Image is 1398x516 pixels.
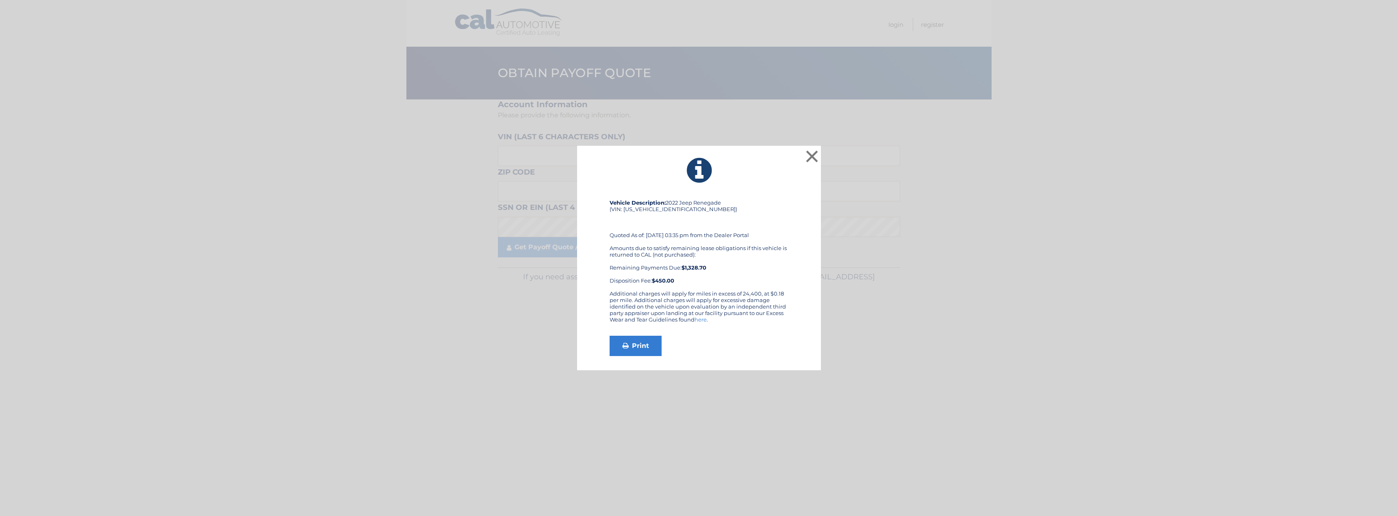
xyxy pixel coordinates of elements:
[804,148,820,164] button: ×
[695,316,707,323] a: here
[610,199,666,206] strong: Vehicle Description:
[610,290,788,329] div: Additional charges will apply for miles in excess of 24,400, at $0.18 per mile. Additional charge...
[652,277,674,284] strong: $450.00
[682,264,706,271] b: $1,328.70
[610,336,662,356] a: Print
[610,199,788,290] div: 2022 Jeep Renegade (VIN: [US_VEHICLE_IDENTIFICATION_NUMBER]) Quoted As of: [DATE] 03:35 pm from t...
[610,245,788,284] div: Amounts due to satisfy remaining lease obligations if this vehicle is returned to CAL (not purcha...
